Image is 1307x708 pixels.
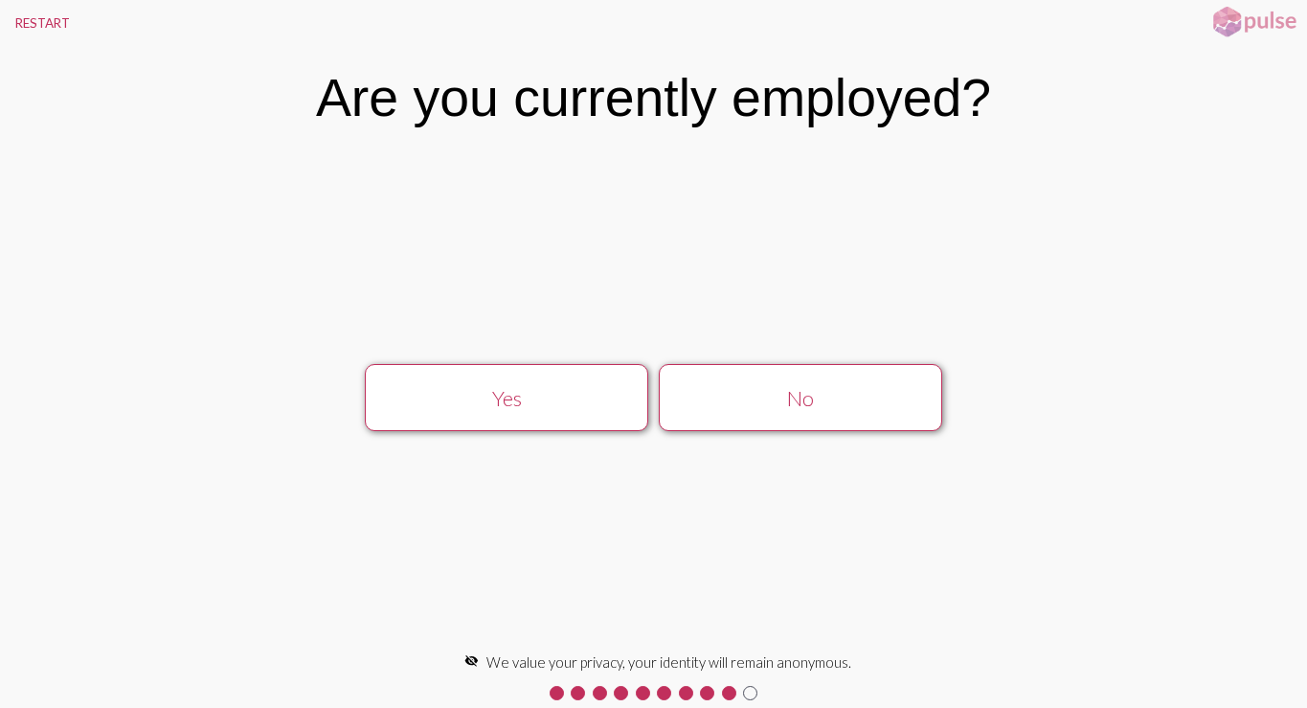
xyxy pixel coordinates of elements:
[659,364,942,430] button: No
[316,67,991,128] div: Are you currently employed?
[365,364,648,430] button: Yes
[1206,5,1302,39] img: pulsehorizontalsmall.png
[486,653,851,671] span: We value your privacy, your identity will remain anonymous.
[464,653,479,668] mat-icon: visibility_off
[380,385,633,411] div: Yes
[674,385,927,411] div: No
